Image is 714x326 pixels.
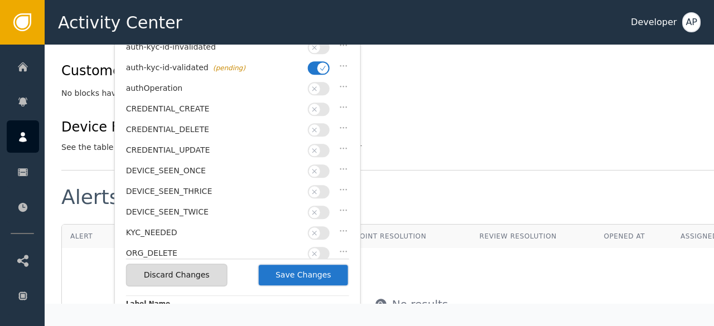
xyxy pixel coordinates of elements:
[322,225,471,248] th: Checkpoint Resolution
[62,225,114,248] th: Alert
[126,41,302,53] div: auth-kyc-id-invalidated
[126,165,302,177] div: DEVICE_SEEN_ONCE
[126,62,302,74] div: auth-kyc-id-validated
[392,296,448,313] div: No results
[126,227,302,239] div: KYC_NEEDED
[595,225,672,248] th: Opened At
[471,225,596,248] th: Review Resolution
[213,64,245,72] span: (pending)
[126,186,302,197] div: DEVICE_SEEN_THRICE
[61,142,361,153] div: See the table below for details on device flags associated with this customer
[61,187,155,207] div: Alerts (0)
[126,206,302,218] div: DEVICE_SEEN_TWICE
[682,12,701,32] button: AP
[631,16,677,29] div: Developer
[61,61,193,81] div: Customer Blocks (0)
[126,247,302,259] div: ORG_DELETE
[126,264,228,286] button: Discard Changes
[61,117,361,137] div: Device Flags (1)
[126,124,302,135] div: CREDENTIAL_DELETE
[126,299,349,312] label: Label Name
[58,10,182,35] span: Activity Center
[258,264,349,286] button: Save Changes
[126,82,302,94] div: authOperation
[126,144,302,156] div: CREDENTIAL_UPDATE
[126,103,302,115] div: CREDENTIAL_CREATE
